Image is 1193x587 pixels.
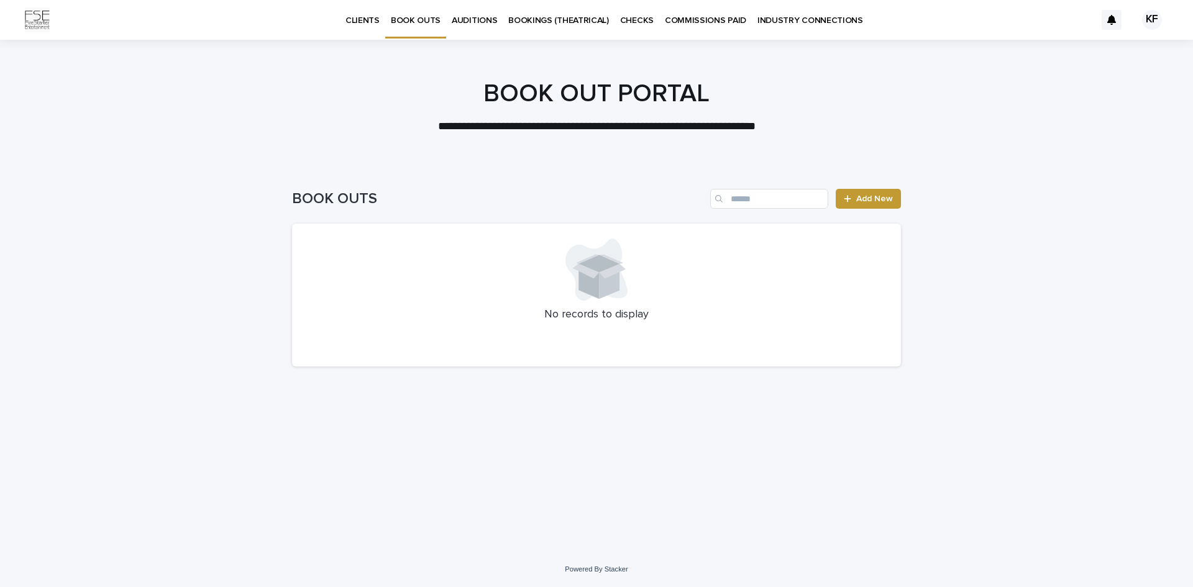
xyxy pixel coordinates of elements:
img: Km9EesSdRbS9ajqhBzyo [25,7,50,32]
h1: BOOK OUTS [292,190,705,208]
div: KF [1142,10,1162,30]
h1: BOOK OUT PORTAL [292,79,901,109]
span: Add New [856,194,893,203]
a: Add New [836,189,901,209]
a: Powered By Stacker [565,565,628,573]
input: Search [710,189,828,209]
p: No records to display [307,308,886,322]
